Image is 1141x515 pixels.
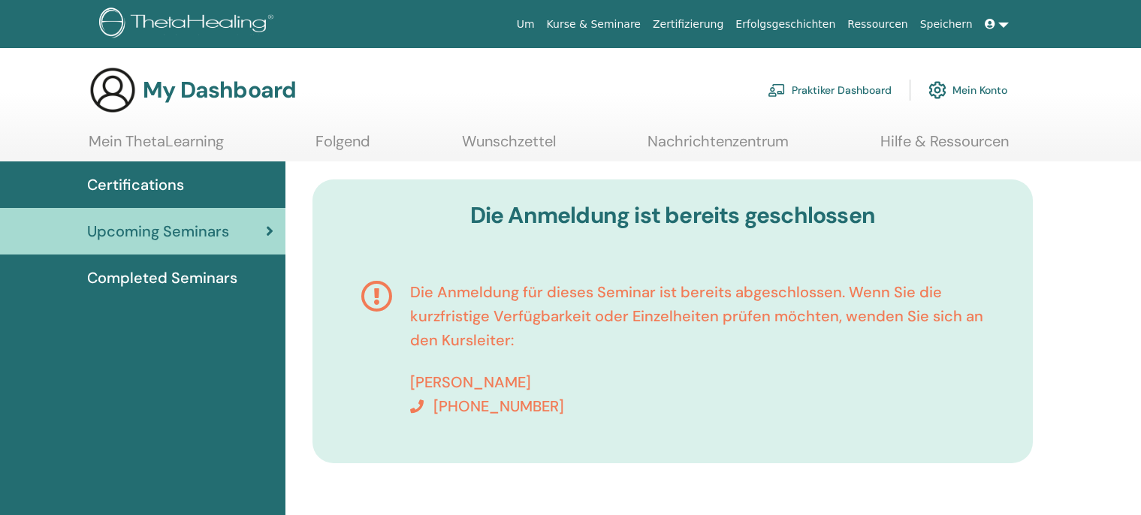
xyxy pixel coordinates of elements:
[541,11,647,38] a: Kurse & Seminare
[647,11,729,38] a: Zertifizierung
[87,220,229,242] span: Upcoming Seminars
[729,11,841,38] a: Erfolgsgeschichten
[87,173,184,196] span: Certifications
[647,132,789,161] a: Nachrichtenzentrum
[928,77,946,103] img: cog.svg
[768,83,786,97] img: chalkboard-teacher.svg
[99,8,279,41] img: logo.png
[768,74,892,107] a: Praktiker Dashboard
[462,132,556,161] a: Wunschzettel
[87,267,237,289] span: Completed Seminars
[928,74,1007,107] a: Mein Konto
[511,11,541,38] a: Um
[841,11,913,38] a: Ressourcen
[433,396,564,416] span: [PHONE_NUMBER]
[315,132,370,161] a: Folgend
[410,370,985,394] p: [PERSON_NAME]
[335,202,1010,229] h3: Die Anmeldung ist bereits geschlossen
[914,11,979,38] a: Speichern
[89,66,137,114] img: generic-user-icon.jpg
[410,280,985,352] p: Die Anmeldung für dieses Seminar ist bereits abgeschlossen. Wenn Sie die kurzfristige Verfügbarke...
[89,132,224,161] a: Mein ThetaLearning
[143,77,296,104] h3: My Dashboard
[880,132,1009,161] a: Hilfe & Ressourcen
